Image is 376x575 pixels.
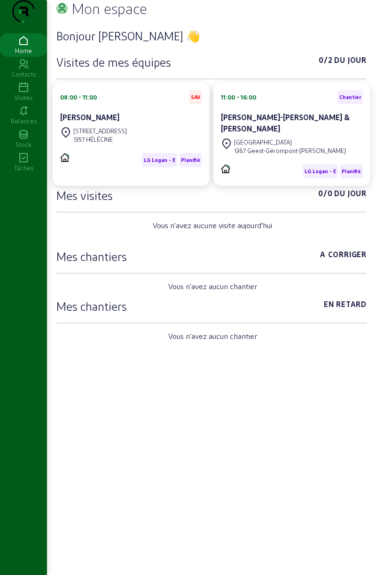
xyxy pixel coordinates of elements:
span: LG Logan - E [305,168,336,175]
cam-card-title: [PERSON_NAME]-[PERSON_NAME] & [PERSON_NAME] [221,113,350,133]
span: 0/2 [319,54,332,69]
span: LG Logan - E [144,157,175,163]
img: PVELEC [60,153,70,162]
h3: Mes chantiers [56,249,127,264]
span: Vous n'avez aucun chantier [168,330,257,342]
cam-card-title: [PERSON_NAME] [60,113,119,122]
div: 1357 HÉLÉCINE [73,135,127,144]
span: Vous n'avez aucune visite aujourd'hui [153,220,272,231]
span: Vous n'avez aucun chantier [168,281,257,292]
span: Planifié [181,157,200,163]
div: [GEOGRAPHIC_DATA] [234,138,346,146]
div: 08:00 - 11:00 [60,93,97,101]
h3: Visites de mes équipes [56,54,171,69]
img: PVELEC [221,164,230,173]
span: Planifié [342,168,361,175]
h3: Mes visites [56,188,113,203]
span: Chantier [339,94,361,100]
span: En retard [324,299,367,314]
div: 11:00 - 16:00 [221,93,256,101]
div: [STREET_ADDRESS] [73,127,127,135]
div: 1367 Geest-Gérompont-[PERSON_NAME] [234,146,346,155]
span: Du jour [334,188,367,203]
span: A corriger [320,249,367,264]
span: 0/0 [318,188,332,203]
span: Du jour [334,54,367,69]
h3: Bonjour [PERSON_NAME] 👋 [56,28,367,43]
span: SAV [191,94,200,100]
h3: Mes chantiers [56,299,127,314]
